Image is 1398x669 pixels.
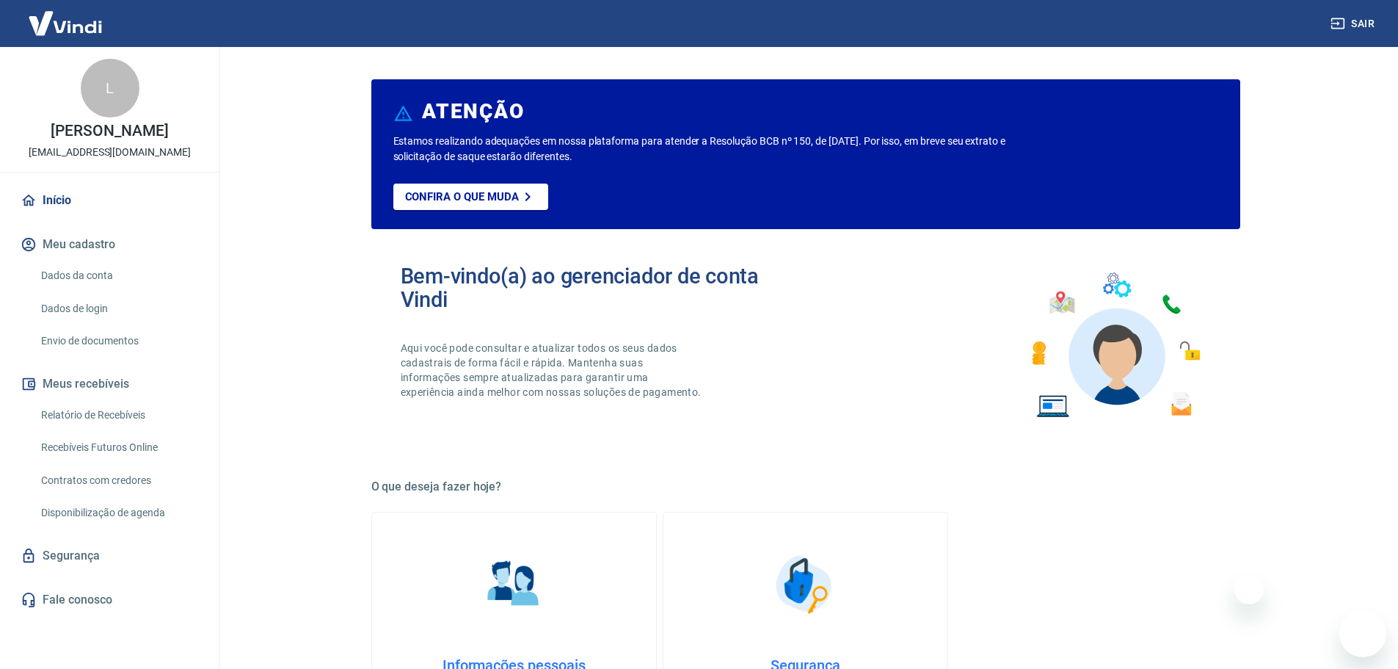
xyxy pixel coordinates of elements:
[35,466,202,496] a: Contratos com credores
[18,228,202,261] button: Meu cadastro
[35,261,202,291] a: Dados da conta
[401,264,806,311] h2: Bem-vindo(a) ao gerenciador de conta Vindi
[1019,264,1211,427] img: Imagem de um avatar masculino com diversos icones exemplificando as funcionalidades do gerenciado...
[18,1,113,46] img: Vindi
[768,548,842,621] img: Segurança
[35,294,202,324] a: Dados de login
[393,134,1053,164] p: Estamos realizando adequações em nossa plataforma para atender a Resolução BCB nº 150, de [DATE]....
[401,341,705,399] p: Aqui você pode consultar e atualizar todos os seus dados cadastrais de forma fácil e rápida. Mant...
[51,123,168,139] p: [PERSON_NAME]
[18,184,202,217] a: Início
[405,190,519,203] p: Confira o que muda
[371,480,1240,494] h5: O que deseja fazer hoje?
[18,540,202,572] a: Segurança
[1328,10,1380,37] button: Sair
[393,184,548,210] a: Confira o que muda
[81,59,139,117] div: L
[18,368,202,400] button: Meus recebíveis
[35,498,202,528] a: Disponibilização de agenda
[35,433,202,463] a: Recebíveis Futuros Online
[1339,610,1386,657] iframe: Botão para abrir a janela de mensagens
[29,145,191,160] p: [EMAIL_ADDRESS][DOMAIN_NAME]
[477,548,550,621] img: Informações pessoais
[35,326,202,356] a: Envio de documentos
[18,584,202,616] a: Fale conosco
[1234,575,1264,604] iframe: Fechar mensagem
[35,400,202,430] a: Relatório de Recebíveis
[422,104,524,119] h6: ATENÇÃO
